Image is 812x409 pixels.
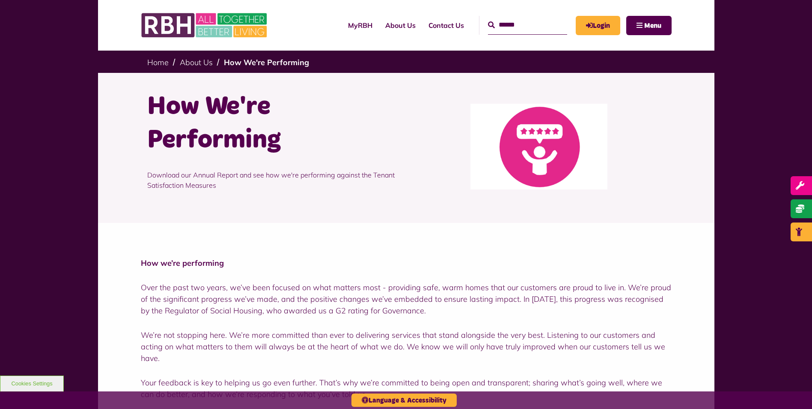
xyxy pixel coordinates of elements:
button: Navigation [626,16,672,35]
img: 5 Star [470,104,607,189]
iframe: Netcall Web Assistant for live chat [773,370,812,409]
p: Your feedback is key to helping us go even further. That’s why we’re committed to being open and ... [141,377,672,400]
a: Home [147,57,169,67]
strong: How we’re performing [141,258,224,268]
a: How We're Performing [224,57,309,67]
a: MyRBH [342,14,379,37]
a: About Us [180,57,213,67]
p: Download our Annual Report and see how we're performing against the Tenant Satisfaction Measures [147,157,400,203]
img: RBH [141,9,269,42]
h1: How We're Performing [147,90,400,157]
a: MyRBH [576,16,620,35]
p: We’re not stopping here. We’re more committed than ever to delivering services that stand alongsi... [141,329,672,364]
a: Contact Us [422,14,470,37]
button: Language & Accessibility [351,394,457,407]
a: About Us [379,14,422,37]
p: Over the past two years, we’ve been focused on what matters most - providing safe, warm homes tha... [141,282,672,316]
span: Menu [644,22,661,29]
